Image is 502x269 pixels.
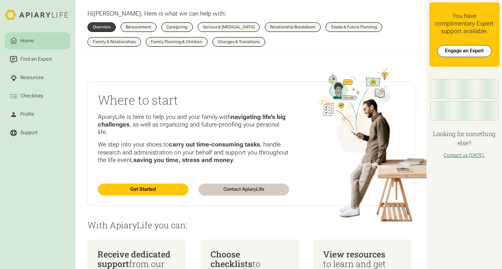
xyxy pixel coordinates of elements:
a: Get Started [98,184,188,196]
div: Changes & Transitions [218,40,260,44]
div: You have complimentary Expert support available. [434,12,495,36]
div: Bereavement [126,25,151,29]
a: Serious & [MEDICAL_DATA] [198,22,260,32]
div: Estate & Future Planning [331,25,377,29]
a: Relationship Breakdown [265,22,321,32]
p: With ApiaryLife you can: [87,220,414,230]
h2: Where to start [98,92,289,108]
a: Checklists [5,87,70,105]
div: Serious & [MEDICAL_DATA] [203,25,254,29]
a: Resources [5,69,70,86]
p: ApiaryLife is here to help you and your family with , as well as organizing and future-proofing y... [98,113,289,136]
div: Find an Expert [19,56,53,63]
a: Profile [5,106,70,123]
div: Family & Relationships [93,40,136,44]
strong: saving you time, stress and money [133,156,233,164]
div: Caregiving [167,25,187,29]
a: Support [5,124,70,141]
a: Home [5,32,70,49]
a: Caregiving [161,22,193,32]
div: Family Planning & Children [151,40,202,44]
div: Relationship Breakdown [270,25,315,29]
a: Engage an Expert [437,45,492,57]
span: [PERSON_NAME] [93,10,141,17]
a: Find an Expert [5,51,70,68]
p: Hi . Here is what we can help with: [87,10,226,18]
a: Bereavement [121,22,157,32]
a: Estate & Future Planning [325,22,382,32]
div: Home [19,37,35,44]
div: Support [19,129,39,136]
div: Resources [19,74,45,81]
a: Changes & Transitions [212,37,265,47]
a: Contact us [DATE]. [444,152,485,158]
strong: navigating life’s big challenges [98,113,286,128]
a: Overview [87,22,116,32]
a: Family & Relationships [87,37,141,47]
p: We step into your shoes to , handle research and administration on your behalf and support you th... [98,141,289,164]
h4: Looking for something else? [429,129,500,148]
a: Contact ApiaryLife [198,184,289,196]
div: Profile [19,111,36,118]
a: Family Planning & Children [146,37,208,47]
div: Checklists [19,93,44,100]
span: View resources [323,248,385,260]
strong: carry out time-consuming tasks [169,141,260,148]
